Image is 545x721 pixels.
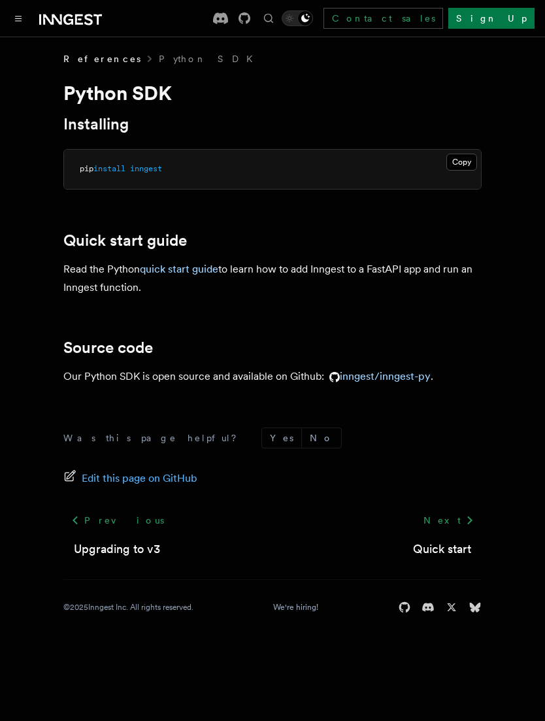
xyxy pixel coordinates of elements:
[63,115,129,133] a: Installing
[63,431,246,444] p: Was this page helpful?
[446,154,477,171] button: Copy
[63,52,140,65] span: References
[63,231,187,250] a: Quick start guide
[324,370,431,382] a: inngest/inngest-py
[63,81,482,105] h1: Python SDK
[416,509,482,532] a: Next
[63,367,482,386] p: Our Python SDK is open source and available on Github: .
[63,260,482,297] p: Read the Python to learn how to add Inngest to a FastAPI app and run an Inngest function.
[273,602,318,612] a: We're hiring!
[448,8,535,29] a: Sign Up
[282,10,313,26] button: Toggle dark mode
[63,509,171,532] a: Previous
[323,8,443,29] a: Contact sales
[82,469,197,488] span: Edit this page on GitHub
[10,10,26,26] button: Toggle navigation
[140,263,218,275] a: quick start guide
[63,469,197,488] a: Edit this page on GitHub
[63,602,193,612] div: © 2025 Inngest Inc. All rights reserved.
[63,339,153,357] a: Source code
[93,164,125,173] span: install
[261,10,276,26] button: Find something...
[80,164,93,173] span: pip
[130,164,162,173] span: inngest
[262,428,301,448] button: Yes
[302,428,341,448] button: No
[413,540,471,558] a: Quick start
[159,52,261,65] a: Python SDK
[74,540,160,558] a: Upgrading to v3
